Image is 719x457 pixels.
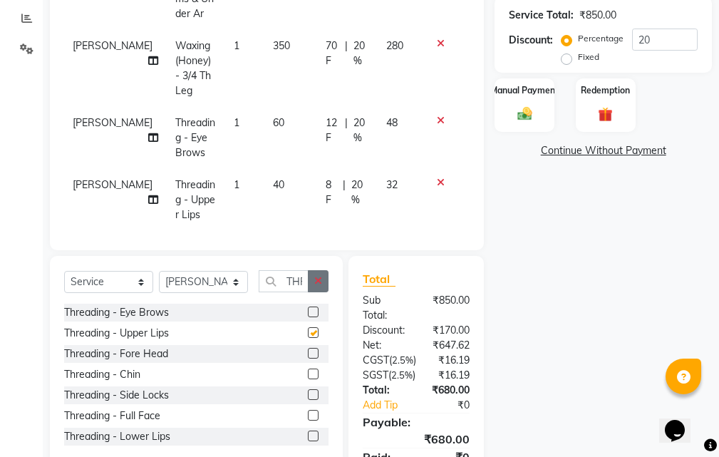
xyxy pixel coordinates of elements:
div: Threading - Side Locks [64,388,169,403]
div: ( ) [352,353,427,368]
div: Threading - Full Face [64,409,160,423]
span: [PERSON_NAME] [73,39,152,52]
div: Sub Total: [352,293,416,323]
div: Net: [352,338,416,353]
img: _cash.svg [513,106,537,122]
div: Threading - Chin [64,367,140,382]
input: Search or Scan [259,270,309,292]
span: Threading - Eye Brows [175,116,215,159]
div: ₹647.62 [416,338,480,353]
div: Total: [352,383,416,398]
div: ₹0 [427,398,480,413]
span: CGST [363,354,389,366]
span: 48 [386,116,398,129]
a: Continue Without Payment [497,143,709,158]
span: 20 % [353,115,369,145]
label: Redemption [581,84,630,97]
span: Waxing (Honey) - 3/4 Th Leg [175,39,211,97]
label: Percentage [578,32,624,45]
div: ₹850.00 [579,8,616,23]
span: 60 [273,116,284,129]
div: ₹16.19 [427,353,480,368]
span: 280 [386,39,403,52]
div: Threading - Eye Brows [64,305,169,320]
span: 2.5% [391,369,413,381]
span: 40 [273,178,284,191]
span: 70 F [326,38,339,68]
span: Total [363,272,395,287]
span: 2.5% [392,354,413,366]
div: ₹16.19 [426,368,480,383]
div: Payable: [352,414,480,431]
span: 1 [234,116,239,129]
div: ₹170.00 [416,323,480,338]
span: 20 % [353,38,369,68]
div: Discount: [352,323,416,338]
div: Threading - Upper Lips [64,326,169,341]
div: Threading - Lower Lips [64,429,170,444]
div: ₹850.00 [416,293,480,323]
a: Add Tip [352,398,427,413]
span: 20 % [351,178,369,207]
span: | [343,178,346,207]
label: Fixed [578,51,599,63]
span: 8 F [326,178,337,207]
span: 350 [273,39,290,52]
div: ₹680.00 [416,383,480,398]
div: ( ) [352,368,426,383]
span: SGST [363,369,388,381]
span: Threading - Upper Lips [175,178,215,221]
div: Discount: [509,33,553,48]
span: | [345,115,348,145]
span: [PERSON_NAME] [73,178,152,191]
span: [PERSON_NAME] [73,116,152,129]
span: 32 [386,178,398,191]
iframe: chat widget [659,400,705,443]
span: 1 [234,39,239,52]
span: | [345,38,348,68]
div: Service Total: [509,8,574,23]
label: Manual Payment [490,84,559,97]
span: 1 [234,178,239,191]
span: 12 F [326,115,339,145]
div: Threading - Fore Head [64,346,168,361]
img: _gift.svg [594,106,617,123]
div: ₹680.00 [352,431,480,448]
